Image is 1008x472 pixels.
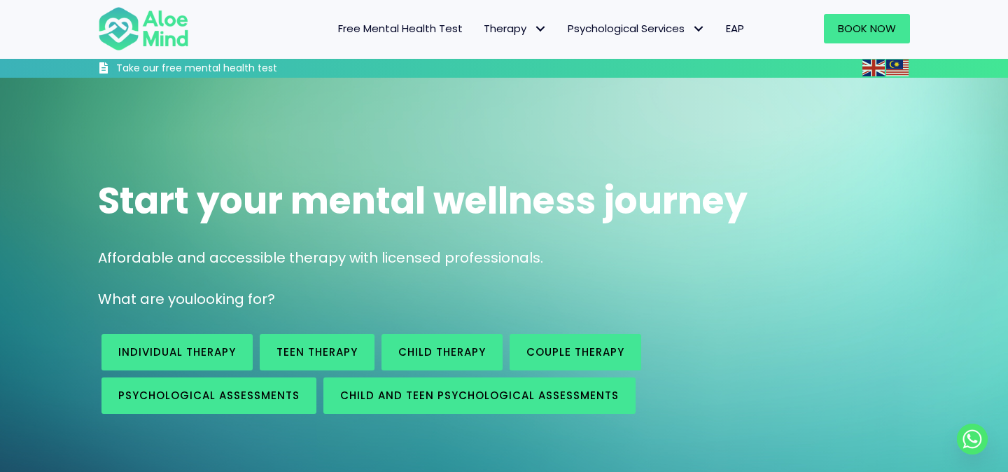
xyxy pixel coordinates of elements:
span: Individual therapy [118,345,236,359]
a: Psychological assessments [101,377,316,414]
a: Teen Therapy [260,334,374,370]
span: Psychological Services [568,21,705,36]
a: Child and Teen Psychological assessments [323,377,636,414]
a: Couple therapy [510,334,641,370]
a: Take our free mental health test [98,62,352,78]
nav: Menu [207,14,755,43]
a: Free Mental Health Test [328,14,473,43]
a: TherapyTherapy: submenu [473,14,557,43]
img: Aloe mind Logo [98,6,189,52]
h3: Take our free mental health test [116,62,352,76]
span: EAP [726,21,744,36]
a: EAP [715,14,755,43]
a: Malay [886,60,910,76]
span: Book Now [838,21,896,36]
span: Child and Teen Psychological assessments [340,388,619,403]
p: Affordable and accessible therapy with licensed professionals. [98,248,910,268]
span: Psychological assessments [118,388,300,403]
span: Psychological Services: submenu [688,19,708,39]
span: Therapy: submenu [530,19,550,39]
span: Free Mental Health Test [338,21,463,36]
span: Teen Therapy [276,345,358,359]
span: Couple therapy [526,345,624,359]
img: en [862,60,885,76]
a: Whatsapp [957,424,988,454]
span: Therapy [484,21,547,36]
span: Child Therapy [398,345,486,359]
span: What are you [98,289,193,309]
a: English [862,60,886,76]
span: Start your mental wellness journey [98,175,748,226]
a: Child Therapy [381,334,503,370]
a: Book Now [824,14,910,43]
img: ms [886,60,909,76]
a: Psychological ServicesPsychological Services: submenu [557,14,715,43]
a: Individual therapy [101,334,253,370]
span: looking for? [193,289,275,309]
